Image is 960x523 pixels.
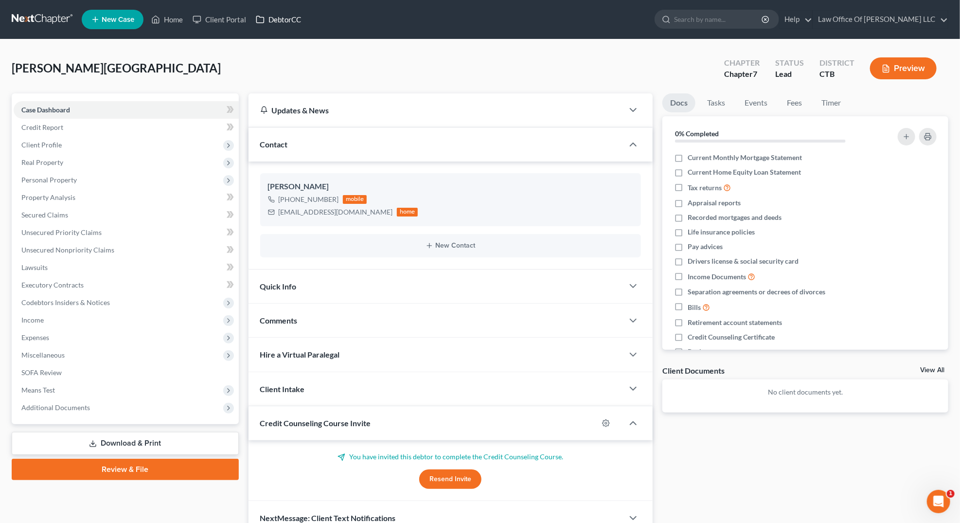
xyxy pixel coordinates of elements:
[21,211,68,219] span: Secured Claims
[260,418,371,428] span: Credit Counseling Course Invite
[14,224,239,241] a: Unsecured Priority Claims
[260,513,396,523] span: NextMessage: Client Text Notifications
[21,403,90,412] span: Additional Documents
[397,208,418,216] div: home
[21,368,62,377] span: SOFA Review
[268,181,633,193] div: [PERSON_NAME]
[21,106,70,114] span: Case Dashboard
[688,347,738,357] span: Bank statements
[12,61,221,75] span: [PERSON_NAME][GEOGRAPHIC_DATA]
[814,93,849,112] a: Timer
[21,263,48,271] span: Lawsuits
[21,351,65,359] span: Miscellaneous
[21,298,110,307] span: Codebtors Insiders & Notices
[819,57,854,69] div: District
[724,57,760,69] div: Chapter
[724,69,760,80] div: Chapter
[927,490,950,513] iframe: Intercom live chat
[21,123,63,131] span: Credit Report
[688,287,825,297] span: Separation agreements or decrees of divorces
[870,57,937,79] button: Preview
[21,158,63,166] span: Real Property
[688,242,723,252] span: Pay advices
[14,276,239,294] a: Executory Contracts
[779,93,810,112] a: Fees
[21,333,49,342] span: Expenses
[251,11,306,28] a: DebtorCC
[12,432,239,455] a: Download & Print
[21,281,84,289] span: Executory Contracts
[920,367,944,374] a: View All
[688,227,755,237] span: Life insurance policies
[21,246,114,254] span: Unsecured Nonpriority Claims
[260,452,641,462] p: You have invited this debtor to complete the Credit Counseling Course.
[688,198,741,208] span: Appraisal reports
[14,189,239,206] a: Property Analysis
[688,303,701,312] span: Bills
[14,101,239,119] a: Case Dashboard
[102,16,134,23] span: New Case
[14,364,239,381] a: SOFA Review
[775,57,804,69] div: Status
[688,256,799,266] span: Drivers license & social security card
[699,93,733,112] a: Tasks
[688,272,746,282] span: Income Documents
[737,93,775,112] a: Events
[21,316,44,324] span: Income
[260,316,298,325] span: Comments
[688,167,801,177] span: Current Home Equity Loan Statement
[688,153,802,162] span: Current Monthly Mortgage Statement
[146,11,188,28] a: Home
[21,176,77,184] span: Personal Property
[260,140,288,149] span: Contact
[753,69,757,78] span: 7
[688,332,775,342] span: Credit Counseling Certificate
[675,129,719,138] strong: 0% Completed
[819,69,854,80] div: CTB
[14,241,239,259] a: Unsecured Nonpriority Claims
[775,69,804,80] div: Lead
[780,11,812,28] a: Help
[813,11,948,28] a: Law Office Of [PERSON_NAME] LLC
[670,387,941,397] p: No client documents yet.
[12,459,239,480] a: Review & File
[662,93,695,112] a: Docs
[21,386,55,394] span: Means Test
[21,228,102,236] span: Unsecured Priority Claims
[674,10,763,28] input: Search by name...
[279,207,393,217] div: [EMAIL_ADDRESS][DOMAIN_NAME]
[688,318,782,327] span: Retirement account statements
[21,141,62,149] span: Client Profile
[260,384,305,394] span: Client Intake
[343,195,367,204] div: mobile
[21,193,75,201] span: Property Analysis
[14,259,239,276] a: Lawsuits
[260,350,340,359] span: Hire a Virtual Paralegal
[260,282,297,291] span: Quick Info
[14,119,239,136] a: Credit Report
[279,195,339,204] div: [PHONE_NUMBER]
[260,105,612,115] div: Updates & News
[947,490,955,498] span: 1
[419,469,481,489] button: Resend Invite
[688,183,722,193] span: Tax returns
[662,365,725,376] div: Client Documents
[188,11,251,28] a: Client Portal
[688,213,782,222] span: Recorded mortgages and deeds
[268,242,633,250] button: New Contact
[14,206,239,224] a: Secured Claims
